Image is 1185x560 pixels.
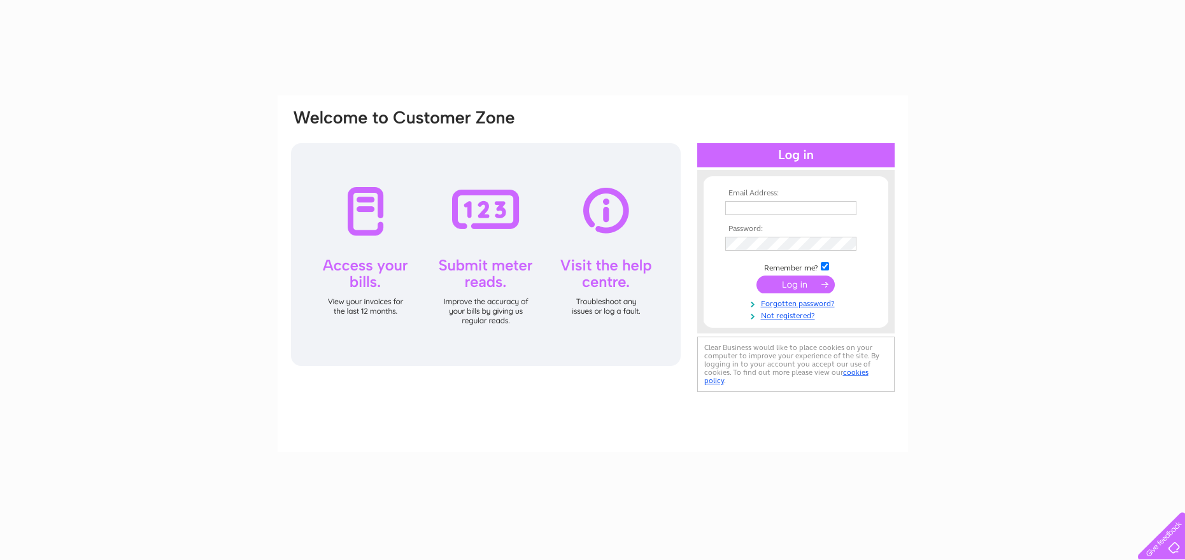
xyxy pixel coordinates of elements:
a: cookies policy [704,368,869,385]
a: Forgotten password? [725,297,870,309]
td: Remember me? [722,260,870,273]
div: Clear Business would like to place cookies on your computer to improve your experience of the sit... [697,337,895,392]
a: Not registered? [725,309,870,321]
th: Password: [722,225,870,234]
input: Submit [756,276,835,293]
th: Email Address: [722,189,870,198]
